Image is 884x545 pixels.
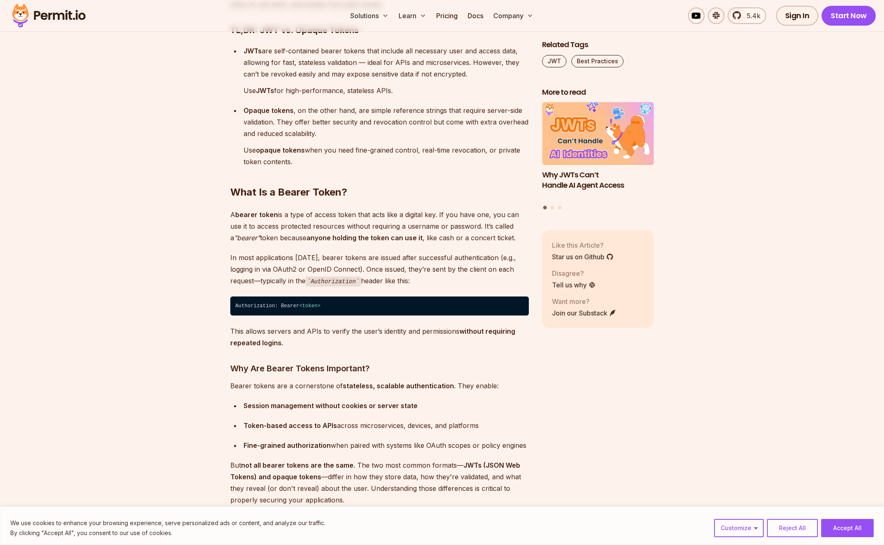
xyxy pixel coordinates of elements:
[558,206,561,209] button: Go to slide 3
[542,170,654,191] h3: Why JWTs Can’t Handle AI Agent Access
[244,420,529,431] div: across microservices, devices, and platforms
[542,103,654,201] li: 1 of 3
[306,277,361,287] code: Authorization
[395,7,430,24] button: Learn
[571,55,624,67] a: Best Practices
[776,6,819,26] a: Sign In
[230,296,529,316] code: Authorization: Bearer
[244,440,529,451] div: when paired with systems like OAuth scopes or policy engines
[343,382,454,390] strong: stateless, scalable authentication
[542,103,654,165] img: Why JWTs Can’t Handle AI Agent Access
[230,461,520,481] strong: JWTs (JSON Web Tokens) and opaque tokens
[821,519,874,537] button: Accept All
[714,519,764,537] button: Customize
[542,87,654,98] h2: More to read
[347,7,392,24] button: Solutions
[10,518,325,528] p: We use cookies to enhance your browsing experience, serve personalized ads or content, and analyz...
[433,7,461,24] a: Pricing
[235,210,278,219] strong: bearer token
[299,303,320,309] span: < >
[230,252,529,287] p: In most applications [DATE], bearer tokens are issued after successful authentication (e.g., logg...
[490,7,537,24] button: Company
[244,421,337,430] strong: Token-based access to APIs
[230,153,529,199] h2: What Is a Bearer Token?
[230,325,529,349] p: This allows servers and APIs to verify the user’s identity and permissions .
[244,45,529,80] p: are self-contained bearer tokens that include all necessary user and access data, allowing for fa...
[542,55,566,67] a: JWT
[728,7,766,24] a: 5.4k
[302,303,318,309] span: token
[244,402,418,410] strong: Session management without cookies or server state
[230,327,515,347] strong: without requiring repeated logins
[306,234,423,242] strong: anyone holding the token can use it
[230,459,529,506] p: But . The two most common formats— —differ in how they store data, how they're validated, and wha...
[552,268,596,278] p: Disagree?
[230,362,529,375] h3: Why Are Bearer Tokens Important?
[230,209,529,244] p: A is a type of access token that acts like a digital key. If you have one, you can use it to acce...
[244,106,294,115] strong: Opaque tokens
[552,308,616,318] a: Join our Substack
[230,25,359,35] strong: TL;DR: JWT vs. Opaque Tokens
[241,461,354,469] strong: not all bearer tokens are the same
[551,206,554,209] button: Go to slide 2
[552,252,614,262] a: Star us on Github
[244,441,331,449] strong: Fine-grained authorization
[822,6,876,26] a: Start Now
[767,519,818,537] button: Reject All
[244,144,529,167] p: Use when you need fine-grained control, real-time revocation, or private token contents.
[542,40,654,50] h2: Related Tags
[230,380,529,392] p: Bearer tokens are a cornerstone of . They enable:
[256,86,274,95] strong: JWTs
[244,47,262,55] strong: JWTs
[542,103,654,211] div: Posts
[543,206,547,210] button: Go to slide 1
[244,105,529,139] p: , on the other hand, are simple reference strings that require server-side validation. They offer...
[256,146,305,154] strong: opaque tokens
[552,240,614,250] p: Like this Article?
[244,85,529,96] p: Use for high-performance, stateless APIs.
[234,234,260,242] em: "bearer"
[464,7,487,24] a: Docs
[10,528,325,538] p: By clicking "Accept All", you consent to our use of cookies.
[8,2,89,30] img: Permit logo
[552,280,596,290] a: Tell us why
[552,296,616,306] p: Want more?
[742,11,760,21] span: 5.4k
